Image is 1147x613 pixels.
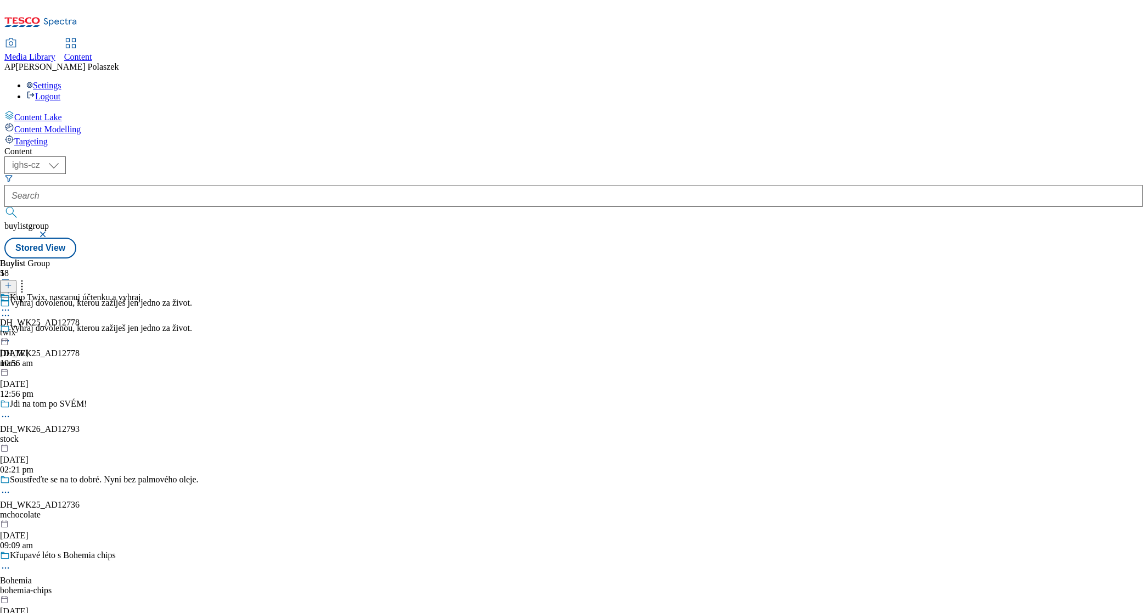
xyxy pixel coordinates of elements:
div: Vyhraj dovolenou, kterou zažiješ jen jedno za život. [10,298,192,308]
div: Soustřeďte se na to dobré. Nyní bez palmového oleje. [10,475,199,485]
a: Content Lake [4,110,1143,122]
span: [PERSON_NAME] Polaszek [15,62,119,71]
div: Content [4,147,1143,156]
span: AP [4,62,15,71]
button: Stored View [4,238,76,258]
a: Content [64,39,92,62]
div: Vyhraj dovolenou, kterou zažiješ jen jedno za život. [10,323,192,333]
input: Search [4,185,1143,207]
div: Křupavé léto s Bohemia chips [10,550,116,560]
a: Settings [26,81,61,90]
a: Logout [26,92,60,101]
div: Jdi na tom po SVÉM! [10,399,87,409]
span: Targeting [14,137,48,146]
div: Kup Twix, nascanuj účtenku a vyhraj. [10,293,143,302]
span: Media Library [4,52,55,61]
span: Content Lake [14,113,62,122]
a: Media Library [4,39,55,62]
a: Content Modelling [4,122,1143,134]
svg: Search Filters [4,174,13,183]
a: Targeting [4,134,1143,147]
span: Content Modelling [14,125,81,134]
span: Content [64,52,92,61]
span: buylistgroup [4,221,49,230]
